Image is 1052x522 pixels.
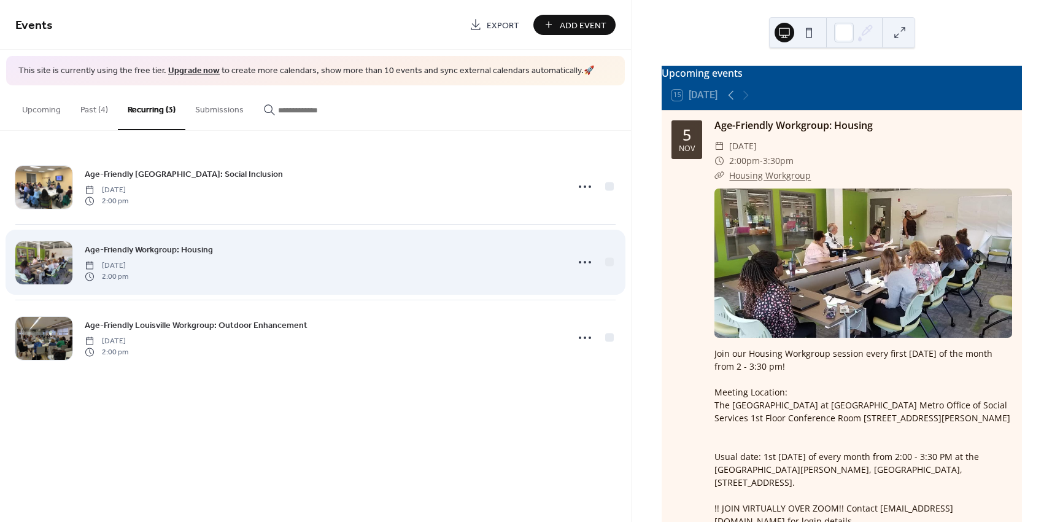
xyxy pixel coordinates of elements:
[763,154,794,168] span: 3:30pm
[85,243,213,257] a: Age-Friendly Workgroup: Housing
[760,154,763,168] span: -
[85,168,283,181] span: Age-Friendly [GEOGRAPHIC_DATA]: Social Inclusion
[168,63,220,79] a: Upgrade now
[15,14,53,37] span: Events
[729,169,811,181] a: Housing Workgroup
[118,85,185,130] button: Recurring (3)
[85,167,283,181] a: Age-Friendly [GEOGRAPHIC_DATA]: Social Inclusion
[487,19,519,32] span: Export
[714,139,724,154] div: ​
[85,318,307,332] a: Age-Friendly Louisville Workgroup: Outdoor Enhancement
[662,66,1022,80] div: Upcoming events
[679,145,695,153] div: Nov
[533,15,616,35] button: Add Event
[85,196,128,207] span: 2:00 pm
[185,85,253,129] button: Submissions
[85,347,128,358] span: 2:00 pm
[85,335,128,346] span: [DATE]
[729,154,760,168] span: 2:00pm
[85,319,307,332] span: Age-Friendly Louisville Workgroup: Outdoor Enhancement
[460,15,528,35] a: Export
[683,127,691,142] div: 5
[12,85,71,129] button: Upcoming
[18,65,594,77] span: This site is currently using the free tier. to create more calendars, show more than 10 events an...
[85,260,128,271] span: [DATE]
[729,139,757,154] span: [DATE]
[714,154,724,168] div: ​
[714,168,724,183] div: ​
[71,85,118,129] button: Past (4)
[714,119,873,132] a: Age-Friendly Workgroup: Housing
[85,184,128,195] span: [DATE]
[85,271,128,282] span: 2:00 pm
[560,19,606,32] span: Add Event
[85,243,213,256] span: Age-Friendly Workgroup: Housing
